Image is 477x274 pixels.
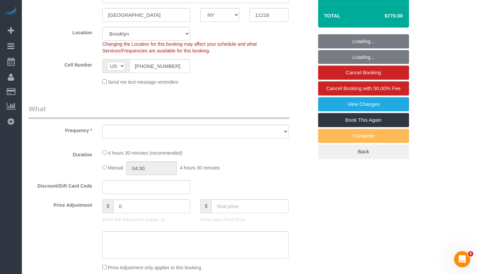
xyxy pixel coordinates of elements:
[24,59,97,68] label: Cell Number
[108,79,178,85] span: Send me text message reminders
[108,165,124,170] span: Manual
[324,13,341,18] strong: Total
[318,145,409,159] a: Back
[24,149,97,158] label: Duration
[200,199,211,213] span: $
[102,216,191,223] p: Enter the Amount to Adjust, or
[468,251,473,257] span: 5
[24,180,97,189] label: Discount/Gift Card Code
[102,199,113,213] span: $
[249,8,288,22] input: Zip Code
[102,8,191,22] input: City
[318,113,409,127] a: Book This Again
[108,150,183,156] span: 4 hours 30 minutes (recommended)
[4,7,18,16] img: Automaid Logo
[24,125,97,134] label: Frequency *
[24,27,97,36] label: Location
[24,199,97,208] label: Price Adjustment
[29,104,289,119] legend: What
[211,199,288,213] input: final price
[200,216,288,223] p: Enter your Final Price
[102,41,257,53] span: Changing the Location for this booking may affect your schedule and what Services/Frequencies are...
[318,81,409,95] a: Cancel Booking with 50.00% Fee
[318,97,409,111] a: View Changes
[318,66,409,80] a: Cancel Booking
[129,59,191,73] input: Cell Number
[454,251,470,267] iframe: Intercom live chat
[180,165,220,170] span: 4 hours 30 minutes
[326,85,401,91] span: Cancel Booking with 50.00% Fee
[364,13,403,19] h4: $770.00
[108,265,201,270] span: Price Adjustment only applies to this booking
